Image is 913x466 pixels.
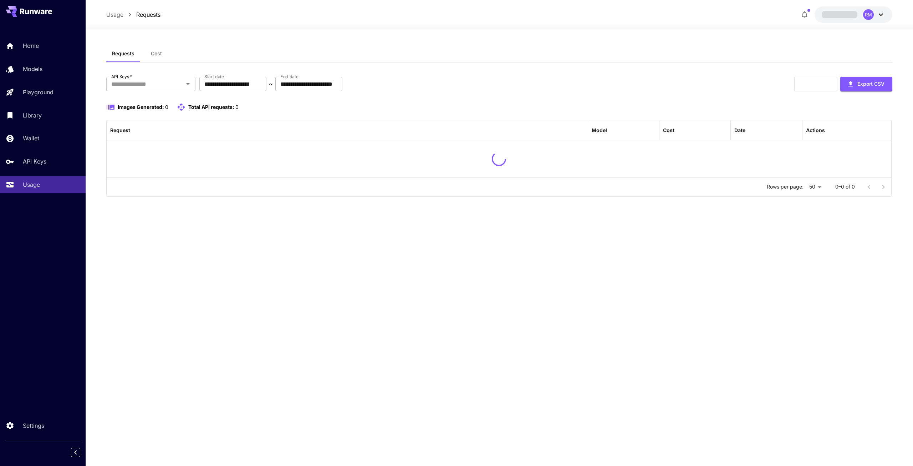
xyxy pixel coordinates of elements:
[235,104,239,110] span: 0
[76,446,86,459] div: Collapse sidebar
[204,74,224,80] label: Start date
[734,127,745,133] div: Date
[23,41,39,50] p: Home
[815,6,892,23] button: RM
[806,127,825,133] div: Actions
[111,74,132,80] label: API Keys
[151,50,162,57] span: Cost
[110,127,130,133] div: Request
[23,421,44,430] p: Settings
[23,65,42,73] p: Models
[183,79,193,89] button: Open
[188,104,234,110] span: Total API requests:
[863,9,874,20] div: RM
[592,127,607,133] div: Model
[165,104,168,110] span: 0
[106,10,160,19] nav: breadcrumb
[767,183,804,190] p: Rows per page:
[806,182,824,192] div: 50
[106,10,123,19] a: Usage
[663,127,674,133] div: Cost
[269,80,273,88] p: ~
[112,50,134,57] span: Requests
[23,180,40,189] p: Usage
[835,183,855,190] p: 0–0 of 0
[23,157,46,166] p: API Keys
[840,77,892,91] button: Export CSV
[280,74,298,80] label: End date
[71,448,80,457] button: Collapse sidebar
[23,88,53,96] p: Playground
[118,104,164,110] span: Images Generated:
[136,10,160,19] a: Requests
[23,111,42,120] p: Library
[23,134,39,142] p: Wallet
